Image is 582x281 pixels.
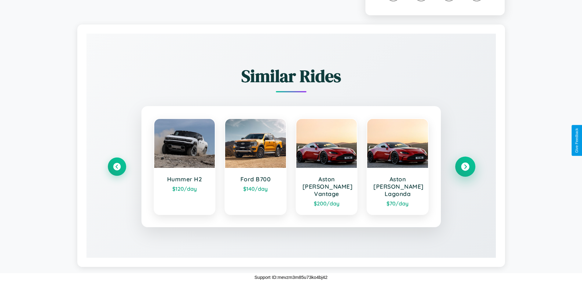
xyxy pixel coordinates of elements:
[302,176,351,198] h3: Aston [PERSON_NAME] Vantage
[154,118,216,215] a: Hummer H2$120/day
[302,200,351,207] div: $ 200 /day
[108,64,474,88] h2: Similar Rides
[160,185,209,192] div: $ 120 /day
[373,200,422,207] div: $ 70 /day
[225,118,287,215] a: Ford B700$140/day
[231,185,280,192] div: $ 140 /day
[367,118,429,215] a: Aston [PERSON_NAME] Lagonda$70/day
[575,128,579,153] div: Give Feedback
[160,176,209,183] h3: Hummer H2
[231,176,280,183] h3: Ford B700
[373,176,422,198] h3: Aston [PERSON_NAME] Lagonda
[296,118,358,215] a: Aston [PERSON_NAME] Vantage$200/day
